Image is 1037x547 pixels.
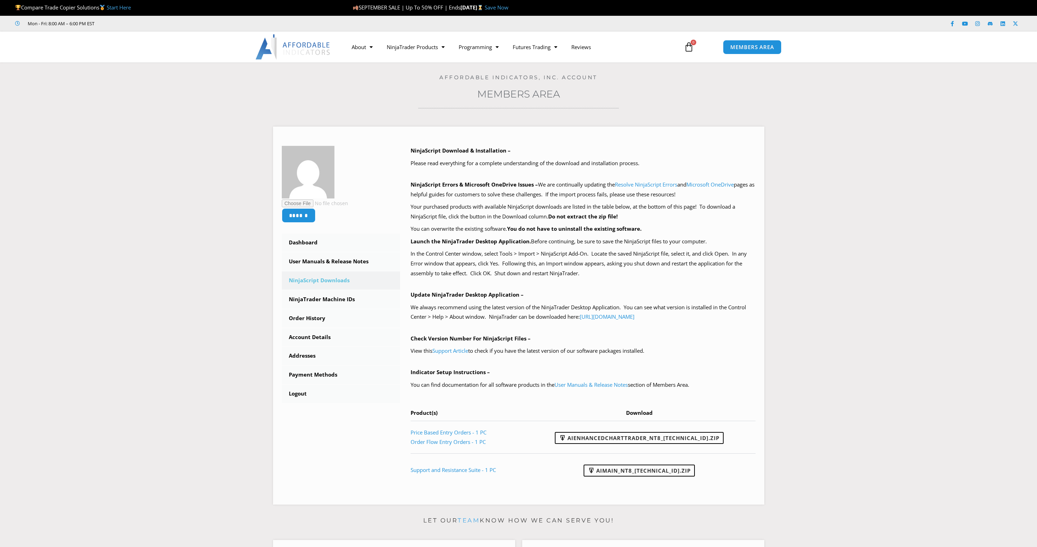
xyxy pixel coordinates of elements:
[345,39,676,55] nav: Menu
[282,290,400,309] a: NinjaTrader Machine IDs
[673,37,704,57] a: 0
[411,147,511,154] b: NinjaScript Download & Installation –
[730,45,774,50] span: MEMBERS AREA
[460,4,485,11] strong: [DATE]
[555,432,724,444] a: AIEnhancedChartTrader_NT8_[TECHNICAL_ID].zip
[507,225,642,232] b: You do not have to uninstall the existing software.
[411,224,756,234] p: You can overwrite the existing software.
[282,328,400,346] a: Account Details
[282,385,400,403] a: Logout
[626,409,653,416] span: Download
[282,347,400,365] a: Addresses
[411,238,531,245] b: Launch the NinjaTrader Desktop Application.
[282,366,400,384] a: Payment Methods
[411,429,486,436] a: Price Based Entry Orders - 1 PC
[26,19,94,28] span: Mon - Fri: 8:00 AM – 6:00 PM EST
[439,74,598,81] a: Affordable Indicators, Inc. Account
[380,39,452,55] a: NinjaTrader Products
[485,4,508,11] a: Save Now
[723,40,782,54] a: MEMBERS AREA
[282,234,400,403] nav: Account pages
[506,39,564,55] a: Futures Trading
[691,40,696,45] span: 0
[282,252,400,271] a: User Manuals & Release Notes
[478,5,483,10] img: ⌛
[411,466,496,473] a: Support and Resistance Suite - 1 PC
[411,303,756,322] p: We always recommend using the latest version of the NinjaTrader Desktop Application. You can see ...
[411,369,490,376] b: Indicator Setup Instructions –
[411,181,538,188] b: NinjaScript Errors & Microsoft OneDrive Issues –
[353,4,460,11] span: SEPTEMBER SALE | Up To 50% OFF | Ends
[452,39,506,55] a: Programming
[411,249,756,278] p: In the Control Center window, select Tools > Import > NinjaScript Add-On. Locate the saved NinjaS...
[255,34,331,60] img: LogoAI | Affordable Indicators – NinjaTrader
[411,438,486,445] a: Order Flow Entry Orders - 1 PC
[411,380,756,390] p: You can find documentation for all software products in the section of Members Area.
[554,381,628,388] a: User Manuals & Release Notes
[104,20,210,27] iframe: Customer reviews powered by Trustpilot
[282,146,334,198] img: 1e9f0be2d93ee559f77e4cd5fb445098a5dab71a543c0091666510a580faa876
[615,181,677,188] a: Resolve NinjaScript Errors
[411,202,756,222] p: Your purchased products with available NinjaScript downloads are listed in the table below, at th...
[411,409,438,416] span: Product(s)
[282,234,400,252] a: Dashboard
[458,517,480,524] a: team
[584,465,695,477] a: AIMain_NT8_[TECHNICAL_ID].zip
[100,5,105,10] img: 🥇
[15,5,21,10] img: 🏆
[282,309,400,327] a: Order History
[107,4,131,11] a: Start Here
[273,515,764,526] p: Let our know how we can serve you!
[432,347,468,354] a: Support Article
[411,335,531,342] b: Check Version Number For NinjaScript Files –
[564,39,598,55] a: Reviews
[282,271,400,290] a: NinjaScript Downloads
[686,181,734,188] a: Microsoft OneDrive
[548,213,618,220] b: Do not extract the zip file!
[353,5,358,10] img: 🍂
[411,158,756,168] p: Please read everything for a complete understanding of the download and installation process.
[477,88,560,100] a: Members Area
[411,346,756,356] p: View this to check if you have the latest version of our software packages installed.
[580,313,634,320] a: [URL][DOMAIN_NAME]
[345,39,380,55] a: About
[15,4,131,11] span: Compare Trade Copier Solutions
[411,291,524,298] b: Update NinjaTrader Desktop Application –
[411,237,756,247] p: Before continuing, be sure to save the NinjaScript files to your computer.
[411,180,756,200] p: We are continually updating the and pages as helpful guides for customers to solve these challeng...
